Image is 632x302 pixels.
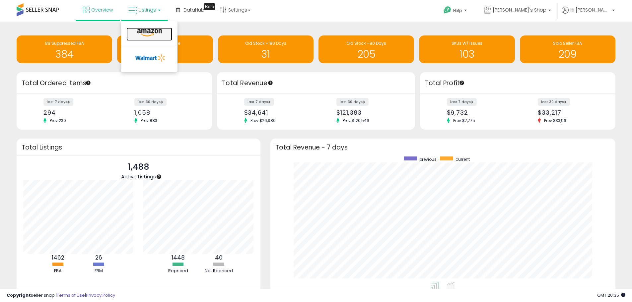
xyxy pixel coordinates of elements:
div: Tooltip anchor [204,3,215,10]
div: Repriced [158,268,198,274]
div: FBM [79,268,119,274]
span: 2025-10-10 20:35 GMT [597,292,625,298]
div: Tooltip anchor [156,174,162,180]
span: Hi [PERSON_NAME] [570,7,610,13]
div: $33,217 [538,109,604,116]
div: 1,058 [134,109,200,116]
span: Prev: $120,546 [339,118,373,123]
span: Old Stock +90 Days [346,40,386,46]
span: Prev: $26,980 [247,118,279,123]
div: FBA [38,268,78,274]
label: last 7 days [447,98,477,106]
span: current [456,156,470,162]
div: $121,383 [336,109,403,116]
label: last 30 days [134,98,167,106]
label: last 7 days [43,98,73,106]
div: $34,641 [244,109,311,116]
h1: 209 [523,49,612,60]
h1: 31 [221,49,310,60]
span: Help [453,8,462,13]
p: 1,488 [121,161,156,173]
a: Terms of Use [57,292,85,298]
div: Tooltip anchor [459,80,465,86]
div: 294 [43,109,109,116]
span: Prev: 883 [137,118,161,123]
span: Active Listings [121,173,156,180]
h3: Total Ordered Items [22,79,207,88]
a: Help [438,1,473,22]
span: previous [419,156,437,162]
strong: Copyright [7,292,31,298]
span: [PERSON_NAME]'s Shop [493,7,546,13]
a: Privacy Policy [86,292,115,298]
label: last 7 days [244,98,274,106]
span: Overview [91,7,113,13]
label: last 30 days [538,98,570,106]
h1: 123 [120,49,209,60]
i: Get Help [443,6,452,14]
b: 1462 [52,254,64,262]
a: FBA At MIN Price 123 [117,35,213,63]
h3: Total Revenue [222,79,410,88]
span: BB Suppressed FBA [45,40,84,46]
h3: Total Revenue - 7 days [275,145,610,150]
h3: Total Profit [425,79,610,88]
span: Solo Seller FBA [553,40,582,46]
h1: 384 [20,49,109,60]
a: Solo Seller FBA 209 [520,35,615,63]
a: SKUs W/ Issues 103 [419,35,515,63]
a: Hi [PERSON_NAME] [562,7,615,22]
a: Old Stock +180 Days 31 [218,35,314,63]
span: Prev: $33,961 [541,118,571,123]
b: 40 [215,254,223,262]
h1: 205 [322,49,411,60]
label: last 30 days [336,98,369,106]
h1: 103 [422,49,511,60]
b: 26 [95,254,102,262]
span: SKUs W/ Issues [452,40,482,46]
h3: Total Listings [22,145,255,150]
a: Old Stock +90 Days 205 [318,35,414,63]
div: $9,732 [447,109,513,116]
div: Tooltip anchor [267,80,273,86]
span: Prev: 230 [46,118,69,123]
span: DataHub [183,7,204,13]
span: Listings [139,7,156,13]
a: BB Suppressed FBA 384 [17,35,112,63]
div: Not Repriced [199,268,239,274]
span: Prev: $7,775 [450,118,478,123]
div: Tooltip anchor [85,80,91,86]
span: Old Stock +180 Days [245,40,286,46]
b: 1448 [172,254,185,262]
div: seller snap | | [7,292,115,299]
